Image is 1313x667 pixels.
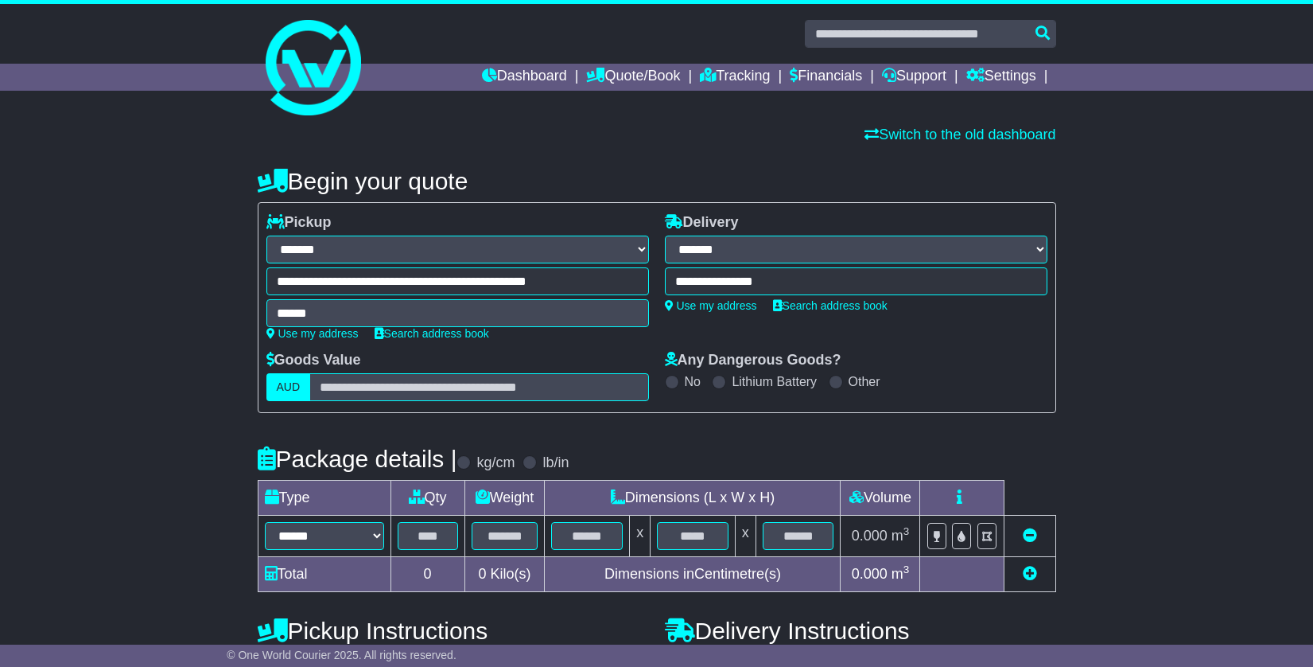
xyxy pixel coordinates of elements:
[852,566,888,582] span: 0.000
[545,481,841,516] td: Dimensions (L x W x H)
[390,481,464,516] td: Qty
[1023,566,1037,582] a: Add new item
[227,649,456,661] span: © One World Courier 2025. All rights reserved.
[266,373,311,401] label: AUD
[630,516,651,557] td: x
[665,214,739,232] label: Delivery
[545,557,841,592] td: Dimensions in Centimetre(s)
[852,528,888,544] span: 0.000
[266,327,359,340] a: Use my address
[464,557,545,592] td: Kilo(s)
[542,454,569,472] label: lb/in
[903,525,910,537] sup: 3
[266,214,332,232] label: Pickup
[258,446,457,472] h4: Package details |
[882,64,946,91] a: Support
[258,481,390,516] td: Type
[586,64,680,91] a: Quote/Book
[665,299,757,312] a: Use my address
[685,374,701,389] label: No
[903,564,910,575] sup: 3
[258,557,390,592] td: Total
[476,454,515,472] label: kg/cm
[478,566,486,582] span: 0
[258,618,649,644] h4: Pickup Instructions
[966,64,1036,91] a: Settings
[464,481,545,516] td: Weight
[841,481,920,516] td: Volume
[1023,528,1037,544] a: Remove this item
[773,299,888,312] a: Search address book
[375,327,489,340] a: Search address book
[790,64,862,91] a: Financials
[892,528,910,544] span: m
[482,64,567,91] a: Dashboard
[665,618,1056,644] h4: Delivery Instructions
[266,352,361,369] label: Goods Value
[735,516,756,557] td: x
[665,352,841,369] label: Any Dangerous Goods?
[732,374,817,389] label: Lithium Battery
[258,168,1056,194] h4: Begin your quote
[700,64,770,91] a: Tracking
[849,374,880,389] label: Other
[864,127,1055,142] a: Switch to the old dashboard
[892,566,910,582] span: m
[390,557,464,592] td: 0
